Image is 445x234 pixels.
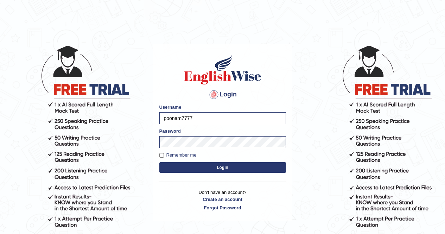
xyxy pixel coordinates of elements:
label: Username [159,104,182,110]
p: Don't have an account? [159,189,286,211]
input: Remember me [159,153,164,158]
img: Logo of English Wise sign in for intelligent practice with AI [183,54,263,86]
a: Forgot Password [159,204,286,211]
h4: Login [159,89,286,100]
label: Remember me [159,152,197,159]
label: Password [159,128,181,134]
button: Login [159,162,286,173]
a: Create an account [159,196,286,203]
